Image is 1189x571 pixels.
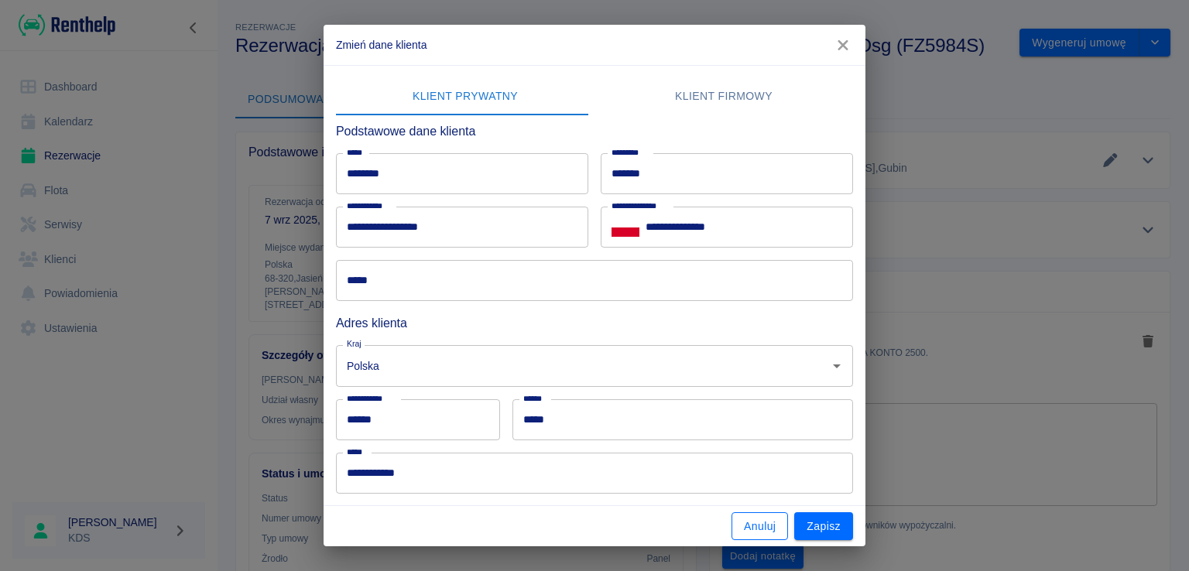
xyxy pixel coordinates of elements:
[794,512,853,541] button: Zapisz
[347,338,361,350] label: Kraj
[324,25,865,65] h2: Zmień dane klienta
[594,78,853,115] button: Klient firmowy
[336,78,853,115] div: lab API tabs example
[336,313,853,333] h6: Adres klienta
[732,512,788,541] button: Anuluj
[336,121,853,141] h6: Podstawowe dane klienta
[336,78,594,115] button: Klient prywatny
[826,355,848,377] button: Otwórz
[612,216,639,239] button: Select country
